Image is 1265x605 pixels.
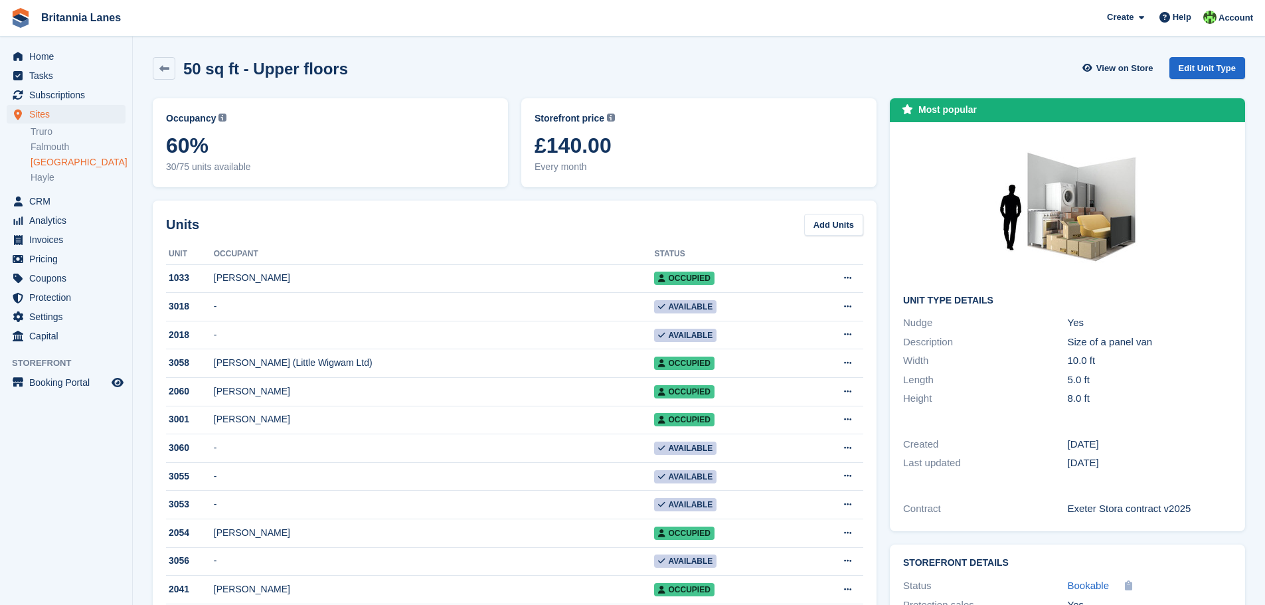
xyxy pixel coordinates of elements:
[214,385,655,398] div: [PERSON_NAME]
[1169,57,1245,79] a: Edit Unit Type
[1203,11,1217,24] img: Robert Parr
[166,441,214,455] div: 3060
[31,141,126,153] a: Falmouth
[7,86,126,104] a: menu
[654,357,714,370] span: Occupied
[214,244,655,265] th: Occupant
[654,300,717,313] span: Available
[1068,391,1232,406] div: 8.0 ft
[903,296,1232,306] h2: Unit Type details
[654,583,714,596] span: Occupied
[7,66,126,85] a: menu
[166,244,214,265] th: Unit
[166,160,495,174] span: 30/75 units available
[1173,11,1191,24] span: Help
[166,300,214,313] div: 3018
[214,356,655,370] div: [PERSON_NAME] (Little Wigwam Ltd)
[29,327,109,345] span: Capital
[31,126,126,138] a: Truro
[654,470,717,483] span: Available
[29,105,109,124] span: Sites
[29,307,109,326] span: Settings
[7,230,126,249] a: menu
[166,112,216,126] span: Occupancy
[535,112,604,126] span: Storefront price
[903,335,1067,350] div: Description
[654,385,714,398] span: Occupied
[166,582,214,596] div: 2041
[11,8,31,28] img: stora-icon-8386f47178a22dfd0bd8f6a31ec36ba5ce8667c1dd55bd0f319d3a0aa187defe.svg
[7,47,126,66] a: menu
[7,327,126,345] a: menu
[7,211,126,230] a: menu
[7,373,126,392] a: menu
[1068,373,1232,388] div: 5.0 ft
[1081,57,1159,79] a: View on Store
[654,555,717,568] span: Available
[166,526,214,540] div: 2054
[654,498,717,511] span: Available
[7,307,126,326] a: menu
[31,171,126,184] a: Hayle
[7,288,126,307] a: menu
[535,133,863,157] span: £140.00
[903,558,1232,568] h2: Storefront Details
[903,353,1067,369] div: Width
[903,456,1067,471] div: Last updated
[29,192,109,211] span: CRM
[29,269,109,288] span: Coupons
[29,288,109,307] span: Protection
[1068,456,1232,471] div: [DATE]
[166,470,214,483] div: 3055
[29,373,109,392] span: Booking Portal
[654,413,714,426] span: Occupied
[654,244,806,265] th: Status
[918,103,977,117] div: Most popular
[29,250,109,268] span: Pricing
[29,211,109,230] span: Analytics
[7,269,126,288] a: menu
[12,357,132,370] span: Storefront
[535,160,863,174] span: Every month
[166,133,495,157] span: 60%
[214,412,655,426] div: [PERSON_NAME]
[7,250,126,268] a: menu
[183,60,348,78] h2: 50 sq ft - Upper floors
[166,385,214,398] div: 2060
[31,156,126,169] a: [GEOGRAPHIC_DATA]
[166,356,214,370] div: 3058
[166,271,214,285] div: 1033
[7,192,126,211] a: menu
[1068,437,1232,452] div: [DATE]
[903,315,1067,331] div: Nudge
[36,7,126,29] a: Britannia Lanes
[968,135,1167,285] img: 50-sqft-unit.jpg
[214,526,655,540] div: [PERSON_NAME]
[166,328,214,342] div: 2018
[1219,11,1253,25] span: Account
[903,578,1067,594] div: Status
[1068,580,1110,591] span: Bookable
[903,437,1067,452] div: Created
[29,47,109,66] span: Home
[607,114,615,122] img: icon-info-grey-7440780725fd019a000dd9b08b2336e03edf1995a4989e88bcd33f0948082b44.svg
[654,527,714,540] span: Occupied
[654,442,717,455] span: Available
[166,412,214,426] div: 3001
[110,375,126,390] a: Preview store
[1068,578,1110,594] a: Bookable
[7,105,126,124] a: menu
[903,391,1067,406] div: Height
[214,462,655,491] td: -
[903,373,1067,388] div: Length
[1068,353,1232,369] div: 10.0 ft
[218,114,226,122] img: icon-info-grey-7440780725fd019a000dd9b08b2336e03edf1995a4989e88bcd33f0948082b44.svg
[29,66,109,85] span: Tasks
[29,230,109,249] span: Invoices
[1068,501,1232,517] div: Exeter Stora contract v2025
[903,501,1067,517] div: Contract
[214,271,655,285] div: [PERSON_NAME]
[166,497,214,511] div: 3053
[654,329,717,342] span: Available
[29,86,109,104] span: Subscriptions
